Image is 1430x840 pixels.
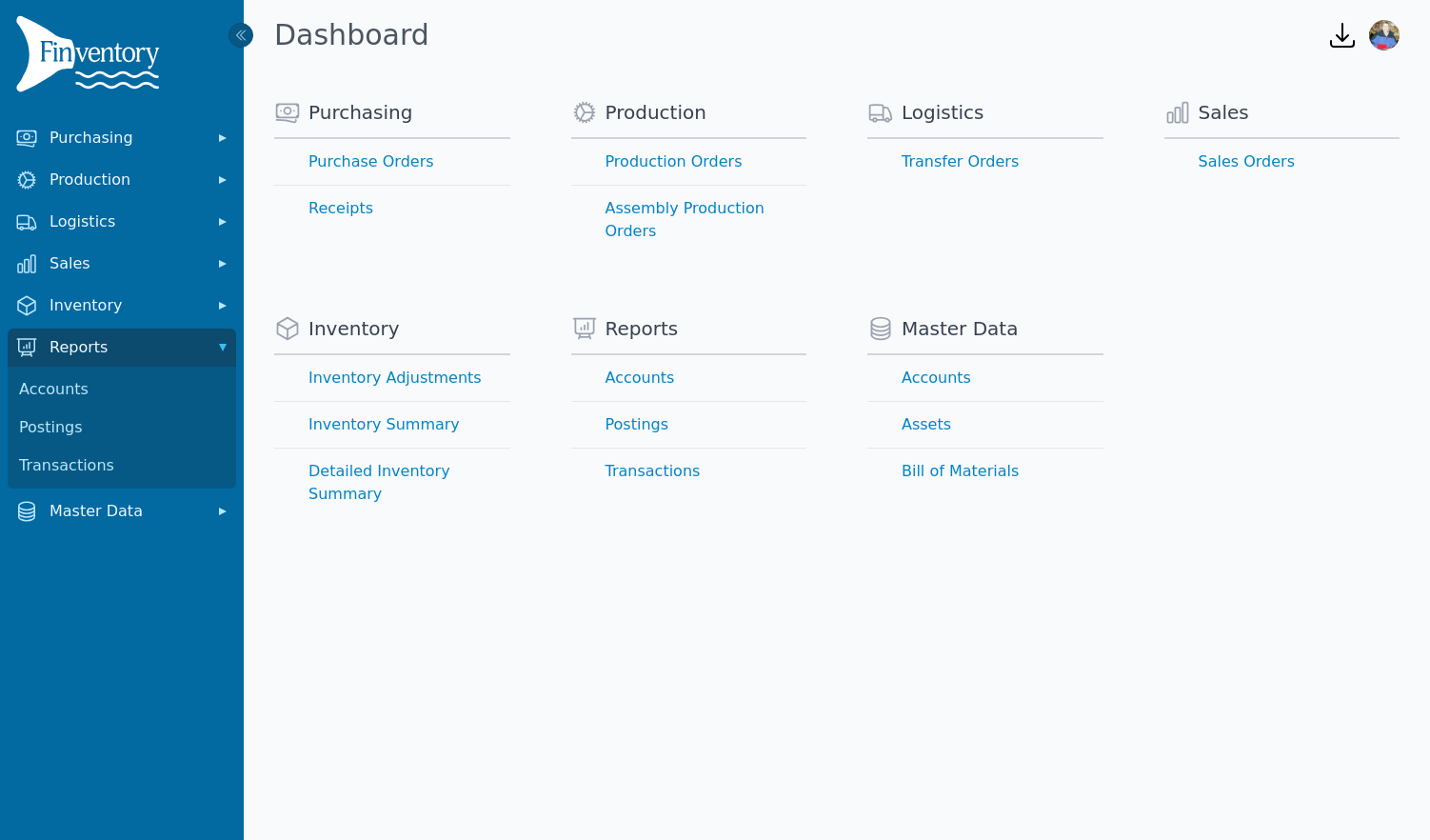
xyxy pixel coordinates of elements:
a: Transactions [571,449,807,494]
img: Jennifer Keith [1369,20,1400,50]
span: Master Data [902,315,1018,342]
a: Assets [867,402,1103,448]
a: Production Orders [571,139,807,185]
span: Reports [50,336,202,359]
a: Assembly Production Orders [571,186,807,254]
span: Purchasing [308,99,412,126]
a: Sales Orders [1164,139,1400,185]
button: Master Data [8,492,236,530]
span: Reports [606,315,679,342]
a: Inventory Adjustments [274,355,510,401]
img: Finventory [15,15,168,100]
span: Production [50,169,202,191]
span: Inventory [50,294,202,317]
button: Reports [8,329,236,367]
a: Inventory Summary [274,402,510,448]
button: Purchasing [8,119,236,157]
a: Accounts [11,370,232,409]
a: Transactions [11,447,232,485]
a: Receipts [274,186,510,231]
span: Logistics [902,99,984,126]
a: Detailed Inventory Summary [274,449,510,517]
a: Bill of Materials [867,449,1103,494]
a: Accounts [867,355,1103,401]
span: Sales [50,252,202,275]
button: Logistics [8,203,236,241]
a: Postings [11,409,232,447]
span: Purchasing [50,127,202,150]
span: Production [606,99,706,126]
button: Sales [8,245,236,283]
span: Master Data [50,500,202,523]
a: Purchase Orders [274,139,510,185]
span: Sales [1199,99,1249,126]
a: Transfer Orders [867,139,1103,185]
h1: Dashboard [274,18,429,52]
button: Inventory [8,287,236,325]
a: Postings [571,402,807,448]
span: Inventory [308,315,400,342]
a: Accounts [571,355,807,401]
span: Logistics [50,210,202,233]
button: Production [8,161,236,199]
